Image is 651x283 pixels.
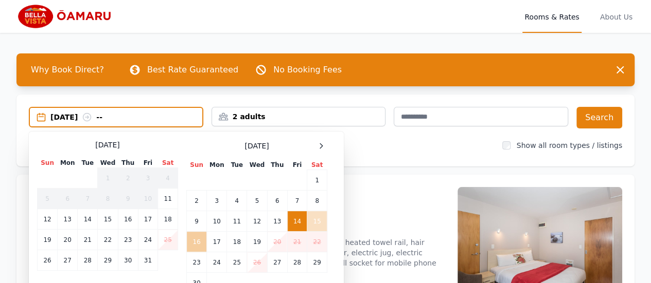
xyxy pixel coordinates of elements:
td: 9 [118,188,138,209]
td: 26 [38,250,58,271]
td: 22 [307,232,327,252]
td: 10 [138,188,157,209]
td: 17 [207,232,227,252]
td: 19 [247,232,267,252]
td: 5 [38,188,58,209]
td: 8 [307,191,327,211]
td: 3 [138,168,157,188]
td: 26 [247,252,267,273]
td: 7 [287,191,307,211]
td: 28 [287,252,307,273]
th: Tue [227,160,247,170]
td: 15 [307,211,327,232]
td: 20 [267,232,287,252]
td: 20 [58,230,78,250]
td: 27 [267,252,287,273]
td: 2 [118,168,138,188]
td: 13 [58,209,78,230]
td: 10 [207,211,227,232]
td: 13 [267,211,287,232]
td: 12 [247,211,267,232]
th: Sun [187,160,207,170]
td: 11 [158,188,178,209]
div: 2 adults [212,111,385,122]
td: 3 [207,191,227,211]
td: 17 [138,209,157,230]
th: Mon [58,158,78,168]
td: 25 [158,230,178,250]
th: Wed [98,158,118,168]
td: 9 [187,211,207,232]
td: 14 [287,211,307,232]
td: 30 [118,250,138,271]
td: 18 [227,232,247,252]
td: 29 [307,252,327,273]
td: 22 [98,230,118,250]
td: 19 [38,230,58,250]
td: 4 [158,168,178,188]
td: 16 [118,209,138,230]
th: Fri [138,158,157,168]
td: 16 [187,232,207,252]
td: 29 [98,250,118,271]
span: [DATE] [95,140,119,150]
td: 6 [58,188,78,209]
th: Sun [38,158,58,168]
td: 24 [138,230,157,250]
td: 24 [207,252,227,273]
td: 31 [138,250,157,271]
p: Best Rate Guaranteed [147,64,238,76]
td: 4 [227,191,247,211]
td: 1 [98,168,118,188]
span: [DATE] [244,141,269,151]
td: 15 [98,209,118,230]
td: 28 [78,250,98,271]
td: 27 [58,250,78,271]
button: Search [576,107,622,128]
td: 2 [187,191,207,211]
td: 18 [158,209,178,230]
th: Thu [267,160,287,170]
td: 23 [187,252,207,273]
th: Thu [118,158,138,168]
td: 21 [78,230,98,250]
td: 25 [227,252,247,273]
img: Bella Vista Oamaru [16,4,116,29]
td: 21 [287,232,307,252]
td: 12 [38,209,58,230]
span: Why Book Direct? [23,60,112,80]
th: Wed [247,160,267,170]
th: Sat [158,158,178,168]
th: Fri [287,160,307,170]
td: 6 [267,191,287,211]
td: 14 [78,209,98,230]
th: Sat [307,160,327,170]
td: 23 [118,230,138,250]
label: Show all room types / listings [517,141,622,149]
p: No Booking Fees [273,64,342,76]
td: 1 [307,170,327,191]
th: Mon [207,160,227,170]
td: 5 [247,191,267,211]
td: 11 [227,211,247,232]
td: 7 [78,188,98,209]
div: [DATE] -- [50,112,202,122]
td: 8 [98,188,118,209]
th: Tue [78,158,98,168]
